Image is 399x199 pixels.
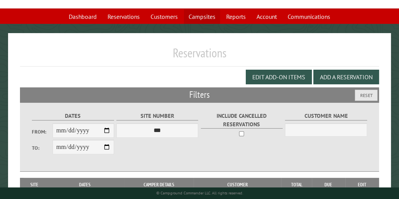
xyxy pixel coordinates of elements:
[64,9,101,24] a: Dashboard
[146,9,182,24] a: Customers
[32,112,114,120] label: Dates
[20,87,379,102] h2: Filters
[124,178,194,191] th: Camper Details
[345,178,379,191] th: Edit
[32,128,52,135] label: From:
[201,112,283,129] label: Include Cancelled Reservations
[281,178,312,191] th: Total
[116,112,198,120] label: Site Number
[246,70,312,84] button: Edit Add-on Items
[184,9,220,24] a: Campsites
[313,70,379,84] button: Add a Reservation
[355,90,377,101] button: Reset
[156,191,243,196] small: © Campground Commander LLC. All rights reserved.
[252,9,281,24] a: Account
[32,144,52,152] label: To:
[285,112,367,120] label: Customer Name
[103,9,144,24] a: Reservations
[222,9,250,24] a: Reports
[194,178,281,191] th: Customer
[20,45,379,67] h1: Reservations
[283,9,335,24] a: Communications
[312,178,345,191] th: Due
[45,178,125,191] th: Dates
[24,178,45,191] th: Site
